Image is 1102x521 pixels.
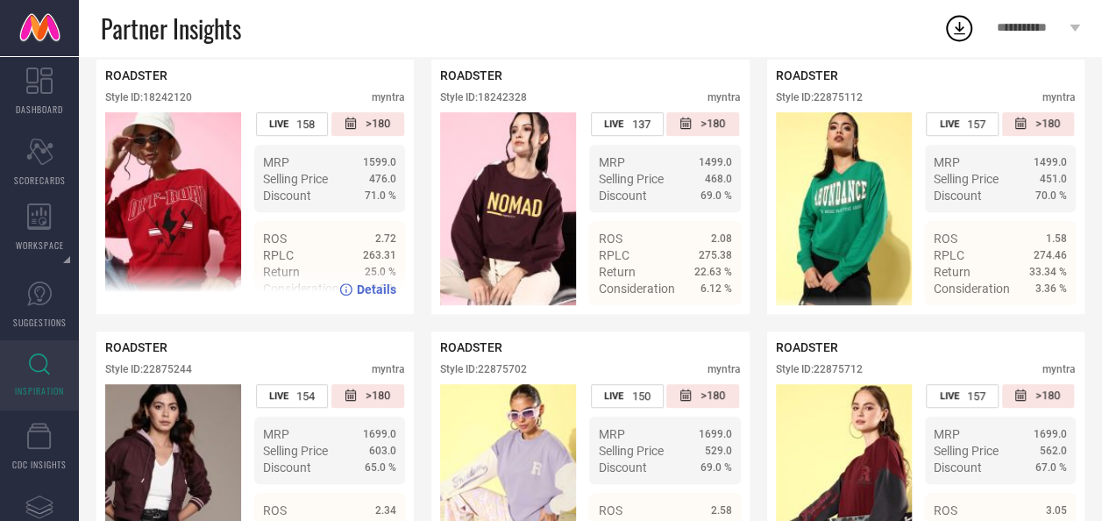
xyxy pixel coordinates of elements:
span: 150 [632,389,651,403]
div: Number of days the style has been live on the platform [256,384,329,408]
div: Number of days the style has been live on the platform [591,112,664,136]
span: 3.36 % [1035,282,1067,295]
span: 562.0 [1040,445,1067,457]
div: Click to view image [105,112,241,305]
span: 157 [967,118,985,131]
span: Consideration [934,282,1010,296]
span: 3.05 [1046,504,1067,517]
span: LIVE [604,118,623,130]
span: MRP [598,427,624,441]
span: >180 [700,117,725,132]
span: LIVE [940,390,959,402]
div: myntra [707,91,741,103]
span: 529.0 [705,445,732,457]
div: Number of days since the style was first listed on the platform [1002,384,1075,408]
span: 1499.0 [1034,156,1067,168]
span: ROS [934,503,957,517]
span: Discount [263,460,311,475]
span: ROS [934,232,957,246]
span: 263.31 [363,249,396,261]
span: Selling Price [263,444,328,458]
div: myntra [1042,91,1076,103]
div: Number of days the style has been live on the platform [926,384,999,408]
div: Number of days since the style was first listed on the platform [331,112,404,136]
div: Click to view image [440,112,576,305]
span: 2.34 [375,504,396,517]
span: DASHBOARD [16,103,63,116]
span: Details [693,313,732,327]
span: Selling Price [263,172,328,186]
div: myntra [372,363,405,375]
span: ROS [263,232,287,246]
span: 274.46 [1034,249,1067,261]
a: Details [1010,313,1067,327]
span: SUGGESTIONS [13,316,67,329]
span: RPLC [263,248,294,262]
span: Discount [598,189,646,203]
span: ROADSTER [440,68,502,82]
span: >180 [366,389,390,403]
span: Discount [934,460,982,475]
span: 33.34 % [1029,266,1067,278]
span: ROADSTER [105,340,167,354]
span: Discount [263,189,311,203]
span: 137 [632,118,651,131]
span: 451.0 [1040,173,1067,185]
span: ROADSTER [105,68,167,82]
span: 2.72 [375,232,396,245]
div: Number of days since the style was first listed on the platform [666,384,739,408]
img: Style preview image [776,112,912,305]
div: Number of days the style has been live on the platform [256,112,329,136]
span: Return [934,265,970,279]
img: Style preview image [105,112,241,305]
span: 154 [296,389,315,403]
span: 1599.0 [363,156,396,168]
span: MRP [598,155,624,169]
span: Selling Price [598,172,663,186]
span: 1.58 [1046,232,1067,245]
span: 69.0 % [700,189,732,202]
a: Details [675,313,732,327]
span: >180 [1035,117,1060,132]
span: ROS [263,503,287,517]
span: LIVE [269,390,288,402]
span: 2.08 [711,232,732,245]
span: RPLC [934,248,964,262]
span: WORKSPACE [16,239,64,252]
span: Consideration [598,282,674,296]
span: Details [1027,313,1067,327]
div: Style ID: 18242328 [440,91,527,103]
span: 6.12 % [700,282,732,295]
span: 1499.0 [699,156,732,168]
div: Open download list [943,12,975,44]
span: Discount [934,189,982,203]
div: Style ID: 22875702 [440,363,527,375]
span: RPLC [598,248,629,262]
span: 468.0 [705,173,732,185]
span: LIVE [940,118,959,130]
span: SCORECARDS [14,174,66,187]
span: 1699.0 [699,428,732,440]
div: Number of days since the style was first listed on the platform [1002,112,1075,136]
div: Number of days the style has been live on the platform [926,112,999,136]
span: Return [598,265,635,279]
span: 71.0 % [365,189,396,202]
span: Details [357,282,396,296]
span: 1699.0 [363,428,396,440]
span: 157 [967,389,985,403]
span: 275.38 [699,249,732,261]
span: Selling Price [934,172,999,186]
div: Click to view image [776,112,912,305]
span: MRP [934,427,960,441]
div: Number of days since the style was first listed on the platform [331,384,404,408]
span: ROS [598,503,622,517]
span: 1699.0 [1034,428,1067,440]
span: LIVE [604,390,623,402]
div: myntra [707,363,741,375]
div: Style ID: 22875112 [776,91,863,103]
span: MRP [263,155,289,169]
span: INSPIRATION [15,384,64,397]
span: MRP [263,427,289,441]
span: MRP [934,155,960,169]
span: Selling Price [598,444,663,458]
